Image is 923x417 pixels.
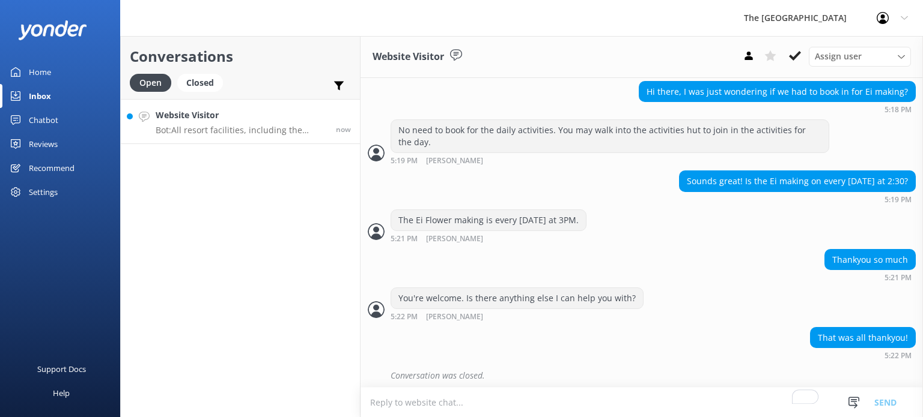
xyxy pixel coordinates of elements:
p: Bot: All resort facilities, including the [GEOGRAPHIC_DATA], are reserved exclusively for in-hous... [156,125,327,136]
div: 2025-09-06T09:41:45.423 [368,365,916,386]
div: Sep 05 2025 11:19pm (UTC -10:00) Pacific/Honolulu [679,195,916,203]
div: Sep 05 2025 11:22pm (UTC -10:00) Pacific/Honolulu [810,351,916,359]
div: Hi there, I was just wondering if we had to book in for Ei making? [639,82,915,102]
h4: Website Visitor [156,109,327,122]
div: Inbox [29,84,51,108]
textarea: To enrich screen reader interactions, please activate Accessibility in Grammarly extension settings [361,388,923,417]
span: Sep 05 2025 11:58pm (UTC -10:00) Pacific/Honolulu [336,124,351,134]
div: Reviews [29,132,58,156]
div: Sep 05 2025 11:21pm (UTC -10:00) Pacific/Honolulu [391,234,586,243]
div: You're welcome. Is there anything else I can help you with? [391,288,643,308]
div: Closed [177,74,223,92]
strong: 5:19 PM [391,157,418,165]
div: Settings [29,180,58,204]
a: Open [130,76,177,89]
div: Sep 05 2025 11:18pm (UTC -10:00) Pacific/Honolulu [639,105,916,113]
div: Sounds great! Is the Ei making on every [DATE] at 2:30? [680,171,915,191]
strong: 5:21 PM [391,235,418,243]
span: Assign user [815,50,862,63]
h2: Conversations [130,45,351,68]
div: Sep 05 2025 11:19pm (UTC -10:00) Pacific/Honolulu [391,156,829,165]
div: Support Docs [37,357,86,381]
div: Chatbot [29,108,58,132]
strong: 5:22 PM [885,352,912,359]
strong: 5:22 PM [391,313,418,321]
div: That was all thankyou! [811,328,915,348]
div: Conversation was closed. [391,365,916,386]
div: Recommend [29,156,75,180]
div: Sep 05 2025 11:22pm (UTC -10:00) Pacific/Honolulu [391,312,644,321]
img: yonder-white-logo.png [18,20,87,40]
div: Help [53,381,70,405]
strong: 5:19 PM [885,196,912,203]
strong: 5:21 PM [885,274,912,281]
span: [PERSON_NAME] [426,235,483,243]
div: Assign User [809,47,911,66]
h3: Website Visitor [373,49,444,65]
div: The Ei Flower making is every [DATE] at 3PM. [391,210,586,230]
a: Website VisitorBot:All resort facilities, including the [GEOGRAPHIC_DATA], are reserved exclusive... [121,99,360,144]
div: Sep 05 2025 11:21pm (UTC -10:00) Pacific/Honolulu [824,273,916,281]
div: Home [29,60,51,84]
a: Closed [177,76,229,89]
div: Thankyou so much [825,250,915,270]
span: [PERSON_NAME] [426,313,483,321]
strong: 5:18 PM [885,106,912,113]
div: Open [130,74,171,92]
span: [PERSON_NAME] [426,157,483,165]
div: No need to book for the daily activities. You may walk into the activities hut to join in the act... [391,120,829,152]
